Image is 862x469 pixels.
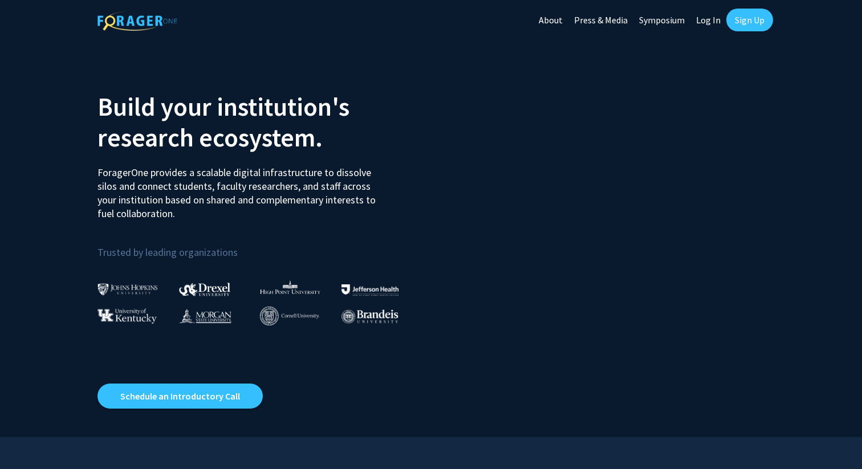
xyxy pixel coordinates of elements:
p: ForagerOne provides a scalable digital infrastructure to dissolve silos and connect students, fac... [97,157,384,221]
img: University of Kentucky [97,308,157,324]
img: Morgan State University [179,308,231,323]
p: Trusted by leading organizations [97,230,422,261]
img: High Point University [260,280,320,294]
h2: Build your institution's research ecosystem. [97,91,422,153]
img: Johns Hopkins University [97,283,158,295]
a: Sign Up [726,9,773,31]
img: Drexel University [179,283,230,296]
img: Cornell University [260,307,319,325]
a: Opens in a new tab [97,384,263,409]
img: Brandeis University [341,309,399,324]
img: Thomas Jefferson University [341,284,399,295]
img: ForagerOne Logo [97,11,177,31]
